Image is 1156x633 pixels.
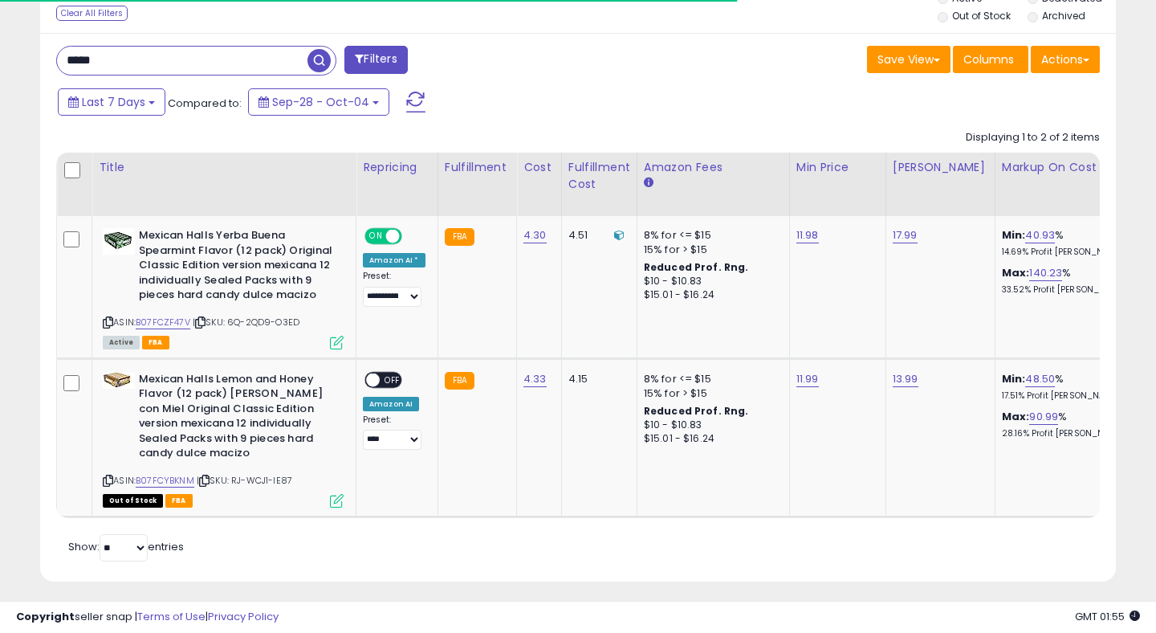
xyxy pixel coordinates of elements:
div: seller snap | | [16,610,279,625]
b: Min: [1002,227,1026,243]
div: Fulfillment Cost [568,159,630,193]
div: % [1002,266,1135,296]
label: Archived [1042,9,1085,22]
div: Amazon Fees [644,159,783,176]
div: 4.51 [568,228,625,243]
div: $10 - $10.83 [644,275,777,288]
div: Amazon AI * [363,253,425,267]
a: B07FCYBKNM [136,474,194,488]
a: 13.99 [893,371,918,387]
p: 33.52% Profit [PERSON_NAME] [1002,284,1135,296]
span: Compared to: [168,96,242,111]
small: FBA [445,372,474,390]
div: [PERSON_NAME] [893,159,988,176]
span: All listings currently available for purchase on Amazon [103,336,140,349]
span: ON [366,230,386,243]
div: ASIN: [103,372,344,506]
b: Min: [1002,371,1026,386]
img: 41+rfUcgqOL._SL40_.jpg [103,372,135,389]
span: | SKU: 6Q-2QD9-O3ED [193,316,299,329]
div: Amazon AI [363,397,419,411]
a: 48.50 [1025,371,1055,387]
a: 4.33 [523,371,547,387]
div: 4.15 [568,372,625,386]
div: Displaying 1 to 2 of 2 items [966,130,1100,145]
b: Max: [1002,265,1030,280]
button: Sep-28 - Oct-04 [248,88,389,116]
b: Mexican Halls Yerba Buena Spearmint Flavor (12 pack) Original Classic Edition version mexicana 12... [139,228,334,307]
div: 15% for > $15 [644,386,777,401]
span: OFF [400,230,425,243]
button: Save View [867,46,950,73]
div: 15% for > $15 [644,243,777,257]
strong: Copyright [16,609,75,624]
a: 4.30 [523,227,547,243]
a: Privacy Policy [208,609,279,624]
a: B07FCZF47V [136,316,190,329]
div: Min Price [796,159,879,176]
span: FBA [142,336,169,349]
b: Reduced Prof. Rng. [644,260,749,274]
img: 41RxZ0UAkqL._SL40_.jpg [103,228,135,255]
a: 140.23 [1029,265,1062,281]
div: % [1002,372,1135,402]
small: FBA [445,228,474,246]
p: 14.69% Profit [PERSON_NAME] [1002,247,1135,258]
span: Show: entries [68,539,184,554]
b: Reduced Prof. Rng. [644,404,749,418]
a: 40.93 [1025,227,1055,243]
b: Max: [1002,409,1030,424]
a: 11.98 [796,227,819,243]
span: 2025-10-13 01:55 GMT [1075,609,1140,624]
span: Sep-28 - Oct-04 [272,94,369,110]
div: Repricing [363,159,431,176]
span: Last 7 Days [82,94,145,110]
th: The percentage added to the cost of goods (COGS) that forms the calculator for Min & Max prices. [995,153,1147,216]
div: Preset: [363,415,425,451]
div: % [1002,410,1135,439]
p: 28.16% Profit [PERSON_NAME] [1002,428,1135,439]
div: Cost [523,159,555,176]
button: Actions [1031,46,1100,73]
a: 17.99 [893,227,918,243]
label: Out of Stock [952,9,1011,22]
div: % [1002,228,1135,258]
span: | SKU: RJ-WCJ1-IE87 [197,474,292,487]
a: 11.99 [796,371,819,387]
div: Markup on Cost [1002,159,1141,176]
a: Terms of Use [137,609,206,624]
div: Fulfillment [445,159,510,176]
div: ASIN: [103,228,344,347]
a: 90.99 [1029,409,1058,425]
div: Preset: [363,271,425,307]
button: Last 7 Days [58,88,165,116]
div: Clear All Filters [56,6,128,21]
div: $15.01 - $16.24 [644,432,777,446]
small: Amazon Fees. [644,176,653,190]
div: Title [99,159,349,176]
span: OFF [380,373,405,386]
b: Mexican Halls Lemon and Honey Flavor (12 pack) [PERSON_NAME] con Miel Original Classic Edition ve... [139,372,334,465]
div: $15.01 - $16.24 [644,288,777,302]
div: 8% for <= $15 [644,228,777,243]
span: FBA [165,494,193,508]
div: $10 - $10.83 [644,419,777,432]
button: Columns [953,46,1028,73]
p: 17.51% Profit [PERSON_NAME] [1002,390,1135,402]
span: All listings that are currently out of stock and unavailable for purchase on Amazon [103,494,163,508]
button: Filters [344,46,407,74]
span: Columns [963,51,1014,67]
div: 8% for <= $15 [644,372,777,386]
